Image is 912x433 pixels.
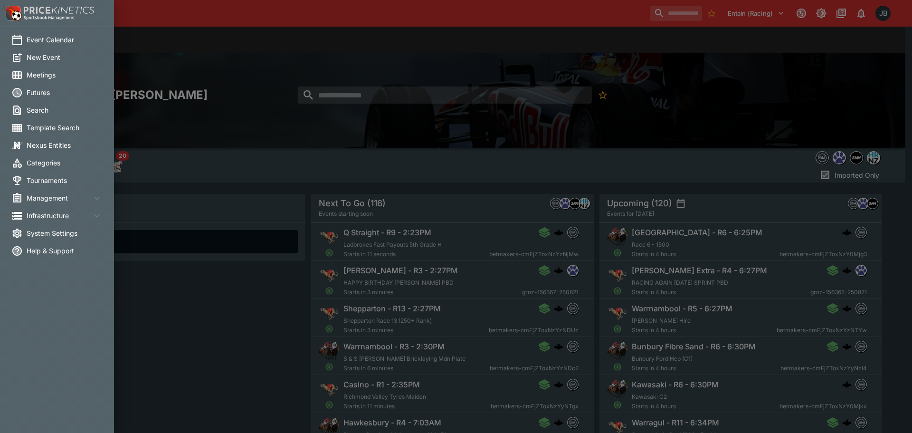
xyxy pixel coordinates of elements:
[27,246,103,256] span: Help & Support
[27,87,103,97] span: Futures
[27,175,103,185] span: Tournaments
[27,35,103,45] span: Event Calendar
[27,158,103,168] span: Categories
[24,7,94,14] img: PriceKinetics
[27,140,103,150] span: Nexus Entities
[27,228,103,238] span: System Settings
[24,16,75,20] img: Sportsbook Management
[27,52,103,62] span: New Event
[27,193,91,203] span: Management
[27,70,103,80] span: Meetings
[27,105,103,115] span: Search
[27,211,91,221] span: Infrastructure
[27,123,103,133] span: Template Search
[3,4,22,23] img: PriceKinetics Logo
